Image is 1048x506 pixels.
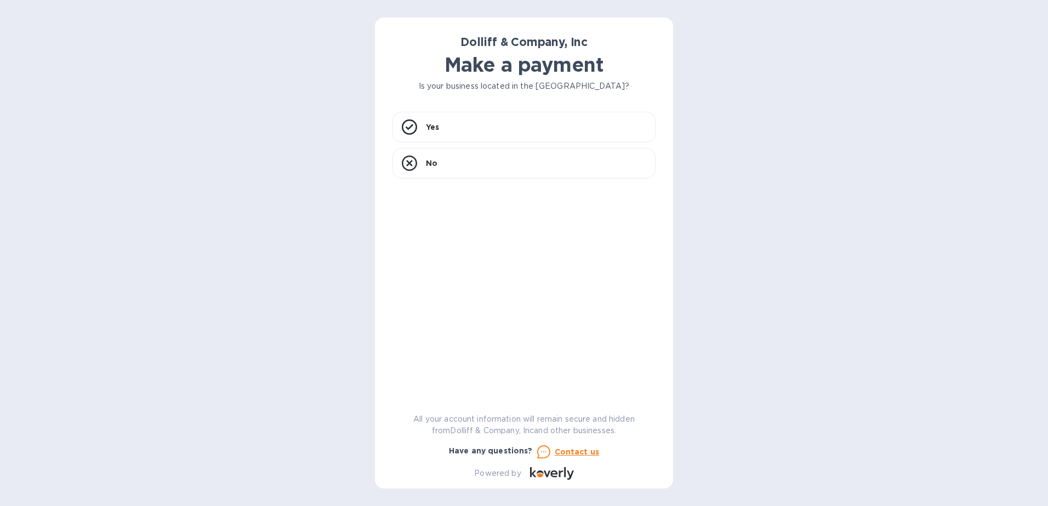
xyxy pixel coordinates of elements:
[392,53,656,76] h1: Make a payment
[449,446,533,455] b: Have any questions?
[555,447,600,456] u: Contact us
[426,122,439,133] p: Yes
[392,81,656,92] p: Is your business located in the [GEOGRAPHIC_DATA]?
[392,413,656,436] p: All your account information will remain secure and hidden from Dolliff & Company, Inc and other ...
[460,35,588,49] b: Dolliff & Company, Inc
[426,158,437,169] p: No
[474,468,521,479] p: Powered by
